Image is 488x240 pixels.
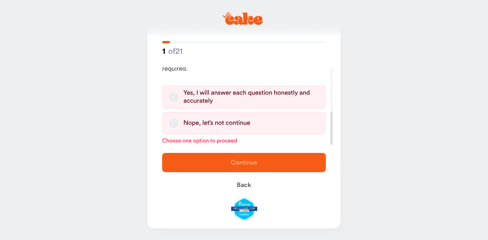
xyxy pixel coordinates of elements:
[183,89,319,105] div: Yes, I will answer each question honestly and accurately
[231,198,257,220] img: legit-script-certified.png
[237,182,251,188] span: Back
[183,119,250,127] div: Nope, let’s not continue
[162,47,165,57] span: 1
[169,118,179,128] button: Nope, let’s not continue
[231,159,257,166] span: Continue
[162,46,183,56] strong: of 21
[162,175,326,195] button: Back
[162,153,326,172] button: Continue
[169,92,179,102] button: Yes, I will answer each question honestly and accurately
[162,137,326,145] p: Choose one option to proceed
